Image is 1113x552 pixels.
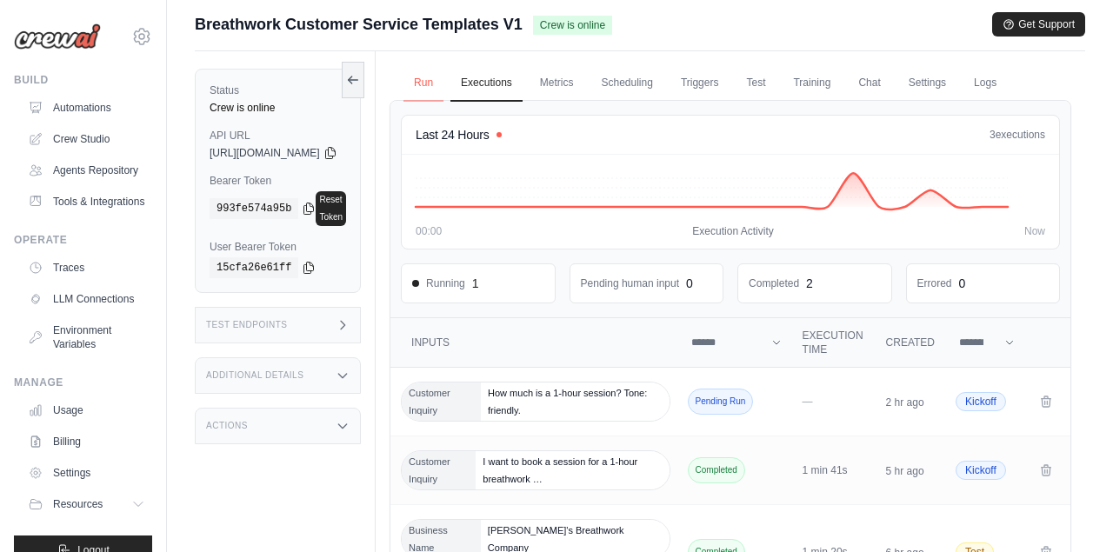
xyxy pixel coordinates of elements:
[206,370,303,381] h3: Additional Details
[21,428,152,456] a: Billing
[803,463,865,477] div: 1 min 41s
[21,316,152,358] a: Environment Variables
[472,275,479,292] div: 1
[956,392,1006,411] span: Kickoff
[21,188,152,216] a: Tools & Integrations
[21,125,152,153] a: Crew Studio
[450,65,523,102] a: Executions
[402,382,481,421] span: Customer Inquiry
[898,65,956,102] a: Settings
[14,376,152,389] div: Manage
[210,129,346,143] label: API URL
[210,101,346,115] div: Crew is online
[210,240,346,254] label: User Bearer Token
[959,275,966,292] div: 0
[792,318,876,368] th: Execution Time
[749,276,799,290] dd: Completed
[886,396,924,409] time: 2 hr ago
[195,12,523,37] span: Breathwork Customer Service Templates V1
[736,65,776,102] a: Test
[956,461,1006,480] span: Kickoff
[476,451,669,489] span: I want to book a session for a 1-hour breathwork …
[806,275,813,292] div: 2
[412,276,465,290] span: Running
[481,382,669,421] span: How much is a 1-hour session? Tone: friendly.
[688,457,745,483] span: Completed
[688,389,754,415] span: Pending Run
[403,65,443,102] a: Run
[14,73,152,87] div: Build
[210,146,320,160] span: [URL][DOMAIN_NAME]
[990,128,1045,142] div: executions
[210,257,298,278] code: 15cfa26e61ff
[21,396,152,424] a: Usage
[21,285,152,313] a: LLM Connections
[206,421,248,431] h3: Actions
[963,65,1007,102] a: Logs
[206,320,288,330] h3: Test Endpoints
[670,65,730,102] a: Triggers
[21,94,152,122] a: Automations
[581,276,679,290] dd: Pending human input
[848,65,890,102] a: Chat
[21,459,152,487] a: Settings
[533,16,612,35] span: Crew is online
[876,318,945,368] th: Created
[692,224,773,238] span: Execution Activity
[53,497,103,511] span: Resources
[992,12,1085,37] button: Get Support
[886,465,924,477] time: 5 hr ago
[1024,224,1045,238] span: Now
[210,198,298,219] code: 993fe574a95b
[590,65,663,102] a: Scheduling
[416,126,489,143] h4: Last 24 Hours
[783,65,841,102] a: Training
[990,129,996,141] span: 3
[210,83,346,97] label: Status
[210,174,346,188] label: Bearer Token
[316,191,346,226] a: Reset Token
[21,490,152,518] button: Resources
[416,224,442,238] span: 00:00
[917,276,952,290] dd: Errored
[21,254,152,282] a: Traces
[402,451,476,489] span: Customer Inquiry
[14,23,101,50] img: Logo
[686,275,693,292] div: 0
[14,233,152,247] div: Operate
[390,318,680,368] th: Inputs
[21,156,152,184] a: Agents Repository
[530,65,584,102] a: Metrics
[803,396,813,408] span: —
